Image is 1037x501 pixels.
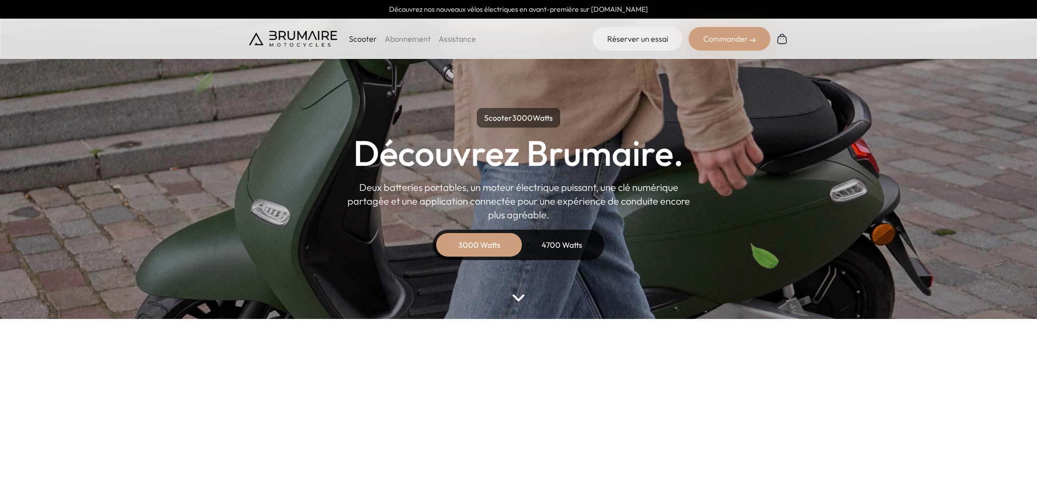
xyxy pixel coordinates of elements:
[593,27,683,51] a: Réserver un essai
[347,181,690,222] p: Deux batteries portables, un moteur électrique puissant, une clé numérique partagée et une applic...
[522,233,601,257] div: 4700 Watts
[512,294,525,302] img: arrow-bottom.png
[349,33,377,45] p: Scooter
[477,108,560,128] p: Scooter Watts
[512,113,533,123] span: 3000
[385,34,431,44] a: Abonnement
[750,37,756,43] img: right-arrow-2.png
[439,34,476,44] a: Assistance
[440,233,518,257] div: 3000 Watts
[353,135,684,171] h1: Découvrez Brumaire.
[689,27,770,51] div: Commander
[776,33,788,45] img: Panier
[249,31,337,47] img: Brumaire Motocycles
